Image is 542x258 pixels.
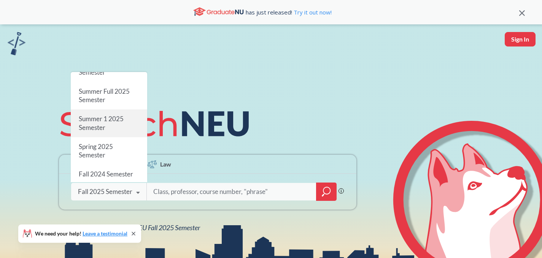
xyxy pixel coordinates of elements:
span: Spring 2025 Semester [78,143,113,159]
div: Fall 2025 Semester [78,187,132,196]
img: sandbox logo [8,32,25,55]
span: Summer Full 2025 Semester [78,87,129,104]
div: magnifying glass [316,183,337,201]
span: has just released! [246,8,332,16]
button: Sign In [505,32,536,46]
a: Leave a testimonial [83,230,127,237]
input: Class, professor, course number, "phrase" [153,184,311,200]
a: Try it out now! [292,8,332,16]
span: View all classes for [78,223,200,232]
span: Fall 2024 Semester [78,170,133,178]
span: Summer 2 2025 Semester [78,60,123,76]
span: We need your help! [35,231,127,236]
span: Summer 1 2025 Semester [78,115,123,131]
svg: magnifying glass [322,186,331,197]
span: Law [160,160,171,168]
a: sandbox logo [8,32,25,58]
span: NEU Fall 2025 Semester [134,223,200,232]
